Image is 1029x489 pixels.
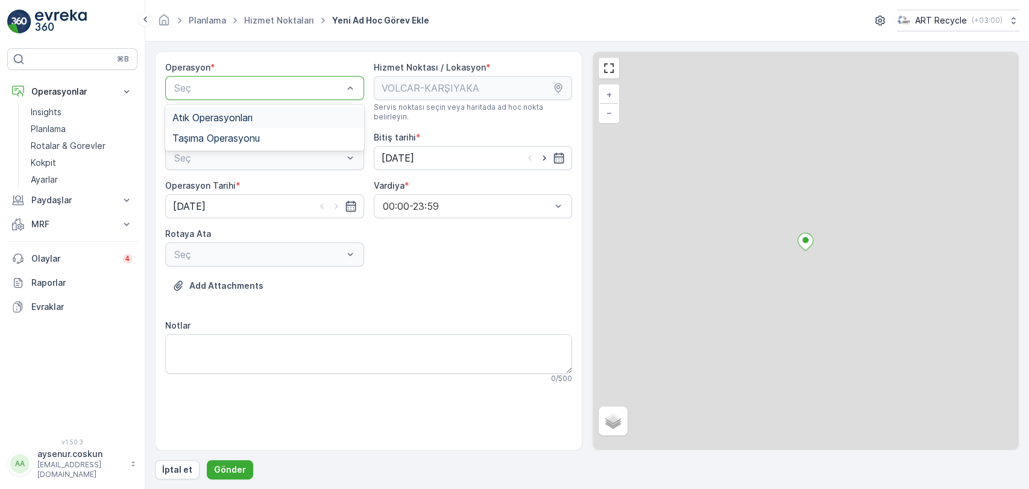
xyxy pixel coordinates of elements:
p: Paydaşlar [31,194,113,206]
a: Ana Sayfa [157,18,171,28]
span: + [606,89,612,99]
a: Kokpit [26,154,137,171]
p: ( +03:00 ) [972,16,1002,25]
img: logo_light-DOdMpM7g.png [35,10,87,34]
p: İptal et [162,464,192,476]
a: Planlama [189,15,226,25]
a: Evraklar [7,295,137,319]
span: Taşıma Operasyonu [172,133,260,144]
p: aysenur.coskun [37,448,124,460]
span: − [606,107,612,118]
label: Notlar [165,320,190,330]
input: dd/mm/yyyy [165,194,364,218]
p: Insights [31,106,61,118]
div: AA [10,454,30,473]
button: İptal et [155,460,200,479]
a: Olaylar4 [7,247,137,271]
p: Seç [174,81,343,95]
p: Planlama [31,123,66,135]
button: AAaysenur.coskun[EMAIL_ADDRESS][DOMAIN_NAME] [7,448,137,479]
a: Ayarlar [26,171,137,188]
a: Hizmet Noktaları [244,15,314,25]
p: Kokpit [31,157,56,169]
p: Ayarlar [31,174,58,186]
button: ART Recycle(+03:00) [897,10,1019,31]
a: Rotalar & Görevler [26,137,137,154]
p: Olaylar [31,253,115,265]
button: Gönder [207,460,253,479]
p: [EMAIL_ADDRESS][DOMAIN_NAME] [37,460,124,479]
p: Rotalar & Görevler [31,140,105,152]
p: 4 [125,254,130,263]
label: Vardiya [374,180,404,191]
button: MRF [7,212,137,236]
a: Yakınlaştır [600,86,618,104]
p: Operasyonlar [31,86,113,98]
a: Uzaklaştır [600,104,618,122]
label: Bitiş tarihi [374,132,416,142]
button: Operasyonlar [7,80,137,104]
p: Evraklar [31,301,133,313]
label: Rotaya Ata [165,229,211,239]
label: Operasyon [165,62,210,72]
img: image_23.png [897,14,910,27]
a: Raporlar [7,271,137,295]
a: View Fullscreen [600,59,618,77]
p: MRF [31,218,113,230]
label: Hizmet Noktası / Lokasyon [374,62,486,72]
span: Servis noktası seçin veya haritada ad hoc nokta belirleyin. [374,103,573,122]
span: v 1.50.3 [7,438,137,446]
p: 0 / 500 [551,374,572,383]
p: Gönder [214,464,246,476]
button: Dosya Yükle [165,276,271,295]
button: Paydaşlar [7,188,137,212]
p: Add Attachments [189,280,263,292]
span: Atık Operasyonları [172,112,253,123]
p: Raporlar [31,277,133,289]
img: logo [7,10,31,34]
a: Insights [26,104,137,121]
p: ART Recycle [915,14,967,27]
span: Yeni Ad Hoc Görev Ekle [330,14,432,27]
p: ⌘B [117,54,129,64]
label: Operasyon Tarihi [165,180,236,191]
input: VOLCAR-KARŞIYAKA [374,76,573,100]
input: dd/mm/yyyy [374,146,573,170]
a: Planlama [26,121,137,137]
a: Layers [600,408,626,434]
